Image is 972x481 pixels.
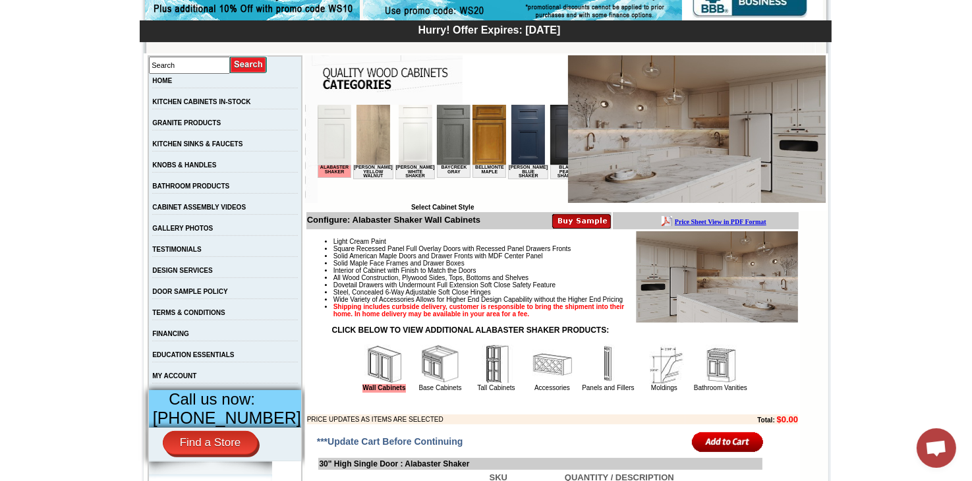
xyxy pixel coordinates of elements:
[333,238,386,245] span: Light Cream Paint
[2,3,13,14] img: pdf.png
[230,56,268,74] input: Submit
[532,345,572,384] img: Accessories
[152,267,213,274] a: DESIGN SERVICES
[152,119,221,127] a: GRANITE PRODUCTS
[152,204,246,211] a: CABINET ASSEMBLY VIDEOS
[777,414,799,424] b: $0.00
[420,345,460,384] img: Base Cabinets
[534,384,570,391] a: Accessories
[477,384,515,391] a: Tall Cabinets
[152,309,225,316] a: TERMS & CONDITIONS
[418,384,461,391] a: Base Cabinets
[318,105,568,204] iframe: Browser incompatible
[307,215,480,225] b: Configure: Alabaster Shaker Wall Cabinets
[333,245,571,252] span: Square Recessed Panel Full Overlay Doors with Recessed Panel Drawers Fronts
[152,161,216,169] a: KNOBS & HANDLES
[694,384,747,391] a: Bathroom Vanities
[582,384,634,391] a: Panels and Fillers
[153,409,301,427] span: [PHONE_NUMBER]
[644,345,684,384] img: Moldings
[917,428,956,468] a: Open chat
[163,431,258,455] a: Find a Store
[15,2,107,13] a: Price Sheet View in PDF Format
[317,436,463,447] span: ***Update Cart Before Continuing
[411,204,474,211] b: Select Cabinet Style
[333,267,476,274] span: Interior of Cabinet with Finish to Match the Doors
[152,77,172,84] a: HOME
[333,289,491,296] span: Steel, Concealed 6-Way Adjustable Soft Close Hinges
[333,260,465,267] span: Solid Maple Face Frames and Drawer Boxes
[152,140,243,148] a: KITCHEN SINKS & FAUCETS
[146,22,832,36] div: Hurry! Offer Expires: [DATE]
[152,246,201,253] a: TESTIMONIALS
[332,325,610,335] strong: CLICK BELOW TO VIEW ADDITIONAL ALABASTER SHAKER PRODUCTS:
[636,231,798,323] img: Product Image
[152,351,234,358] a: EDUCATION ESSENTIALS
[333,281,556,289] span: Dovetail Drawers with Undermount Full Extension Soft Close Safety Feature
[588,345,628,384] img: Panels and Fillers
[568,55,826,203] img: Alabaster Shaker
[333,296,623,303] span: Wide Variety of Accessories Allows for Higher End Design Capability without the Higher End Pricing
[169,390,255,408] span: Call us now:
[651,384,677,391] a: Moldings
[362,384,405,393] a: Wall Cabinets
[152,98,250,105] a: KITCHEN CABINETS IN-STOCK
[15,5,107,13] b: Price Sheet View in PDF Format
[152,183,229,190] a: BATHROOM PRODUCTS
[307,414,685,424] td: PRICE UPDATES AS ITEMS ARE SELECTED
[364,345,404,384] img: Wall Cabinets
[152,288,227,295] a: DOOR SAMPLE POLICY
[333,303,625,318] strong: Shipping includes curbside delivery, customer is responsible to bring the shipment into their hom...
[692,431,764,453] input: Add to Cart
[757,416,774,424] b: Total:
[318,458,762,470] td: 30" High Single Door : Alabaster Shaker
[476,345,516,384] img: Tall Cabinets
[700,345,740,384] img: Bathroom Vanities
[152,225,213,232] a: GALLERY PHOTOS
[233,60,266,74] td: Black Pearl Shaker
[152,330,189,337] a: FINANCING
[333,252,543,260] span: Solid American Maple Doors and Drawer Fronts with MDF Center Panel
[333,274,529,281] span: All Wood Construction, Plywood Sides, Tops, Bottoms and Shelves
[152,372,196,380] a: MY ACCOUNT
